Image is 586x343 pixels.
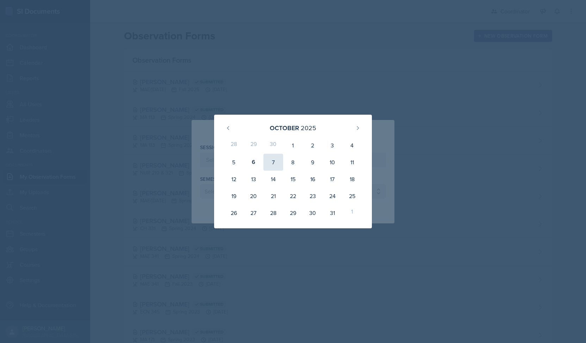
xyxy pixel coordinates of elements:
div: 5 [224,154,244,171]
div: 26 [224,204,244,221]
div: 28 [263,204,283,221]
div: 24 [323,188,342,204]
div: 19 [224,188,244,204]
div: 29 [244,137,263,154]
div: 17 [323,171,342,188]
div: 20 [244,188,263,204]
div: 7 [263,154,283,171]
div: 22 [283,188,303,204]
div: 14 [263,171,283,188]
div: 15 [283,171,303,188]
div: 4 [342,137,362,154]
div: 31 [323,204,342,221]
div: 3 [323,137,342,154]
div: 28 [224,137,244,154]
div: 10 [323,154,342,171]
div: 25 [342,188,362,204]
div: 18 [342,171,362,188]
div: 13 [244,171,263,188]
div: 16 [303,171,323,188]
div: 30 [303,204,323,221]
div: October [270,123,299,133]
div: 2025 [301,123,316,133]
div: 27 [244,204,263,221]
div: 1 [283,137,303,154]
div: 6 [244,154,263,171]
div: 12 [224,171,244,188]
div: 9 [303,154,323,171]
div: 21 [263,188,283,204]
div: 1 [342,204,362,221]
div: 8 [283,154,303,171]
div: 11 [342,154,362,171]
div: 23 [303,188,323,204]
div: 2 [303,137,323,154]
div: 29 [283,204,303,221]
div: 30 [263,137,283,154]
